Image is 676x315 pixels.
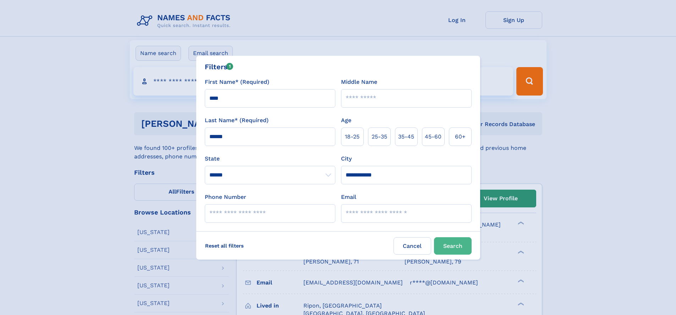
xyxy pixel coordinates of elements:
[205,116,269,125] label: Last Name* (Required)
[398,132,414,141] span: 35‑45
[455,132,466,141] span: 60+
[341,154,352,163] label: City
[205,193,246,201] label: Phone Number
[341,116,351,125] label: Age
[341,193,356,201] label: Email
[372,132,387,141] span: 25‑35
[425,132,441,141] span: 45‑60
[434,237,472,255] button: Search
[205,61,233,72] div: Filters
[394,237,431,255] label: Cancel
[341,78,377,86] label: Middle Name
[205,154,335,163] label: State
[205,78,269,86] label: First Name* (Required)
[200,237,248,254] label: Reset all filters
[345,132,359,141] span: 18‑25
